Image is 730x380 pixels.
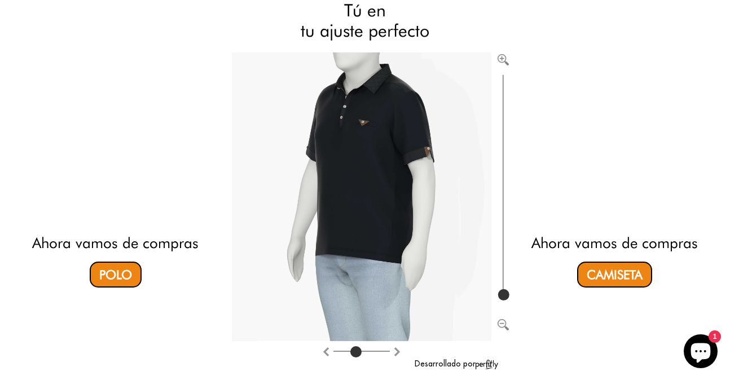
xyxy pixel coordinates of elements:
[587,267,643,282] font: Camiseta
[498,54,509,65] img: Dar un golpe de zoom
[476,360,498,369] img: perfitly-logo_73ae6c82-e2e3-4a36-81b1-9e913f6ac5a1.png
[90,262,142,288] a: Polo
[301,20,429,41] font: tu ajuste perfecto
[393,344,402,357] button: Girar en sentido antihorario
[498,52,509,64] button: Dar un golpe de zoom
[531,234,698,251] a: Ahora vamos de compras
[322,347,331,356] img: Girar en el sentido de las agujas del reloj
[393,347,402,356] img: Girar en sentido antihorario
[415,359,498,369] a: Desarrollado por
[577,262,652,288] a: Camiseta
[32,234,199,251] a: Ahora vamos de compras
[232,52,491,341] img: Brand%2fOtero%2f10004-v2-R%2f58%2f9-L%2fAv%2f29df78e9-7dea-11ea-9f6a-0e35f21fd8c2%2fBlack%2f1%2ff...
[498,319,509,330] img: Alejar
[680,334,721,371] inbox-online-store-chat: Chat de la tienda online de Shopify
[322,344,331,357] button: Girar en el sentido de las agujas del reloj
[415,359,476,369] font: Desarrollado por
[99,267,132,282] font: Polo
[498,317,509,328] button: Alejar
